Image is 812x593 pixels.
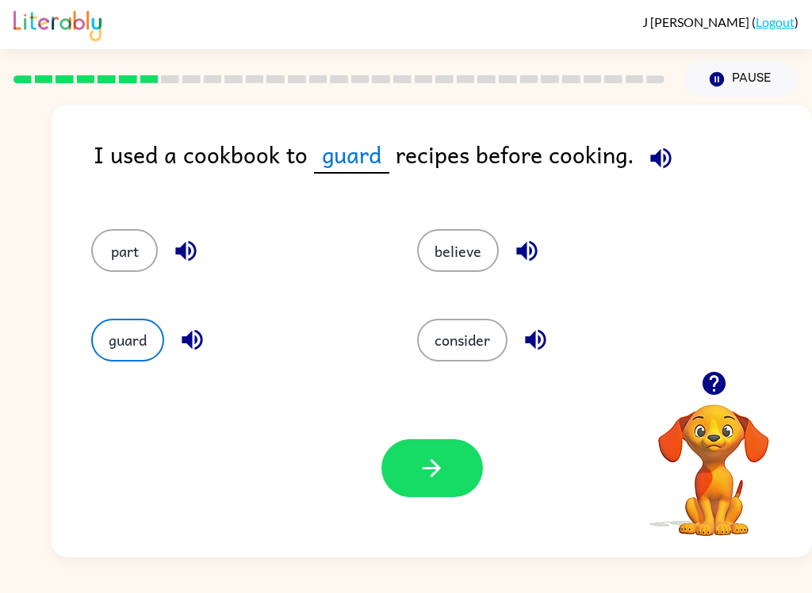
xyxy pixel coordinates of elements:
span: J [PERSON_NAME] [642,14,752,29]
button: consider [417,319,507,362]
a: Logout [756,14,795,29]
div: ( ) [642,14,799,29]
div: I used a cookbook to recipes before cooking. [94,136,812,197]
img: Literably [13,6,101,41]
span: guard [314,136,389,174]
video: Your browser must support playing .mp4 files to use Literably. Please try using another browser. [634,380,793,538]
button: Pause [684,61,799,98]
button: part [91,229,158,272]
button: guard [91,319,164,362]
button: believe [417,229,499,272]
